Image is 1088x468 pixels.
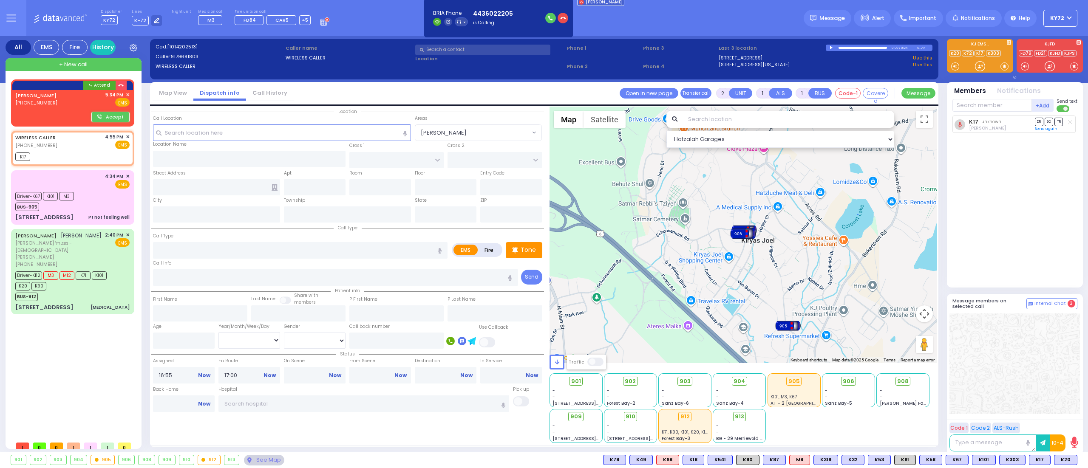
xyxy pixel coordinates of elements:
span: Phone 4 [643,63,716,70]
span: Location [334,108,361,115]
span: [STREET_ADDRESS][PERSON_NAME] [552,435,633,442]
span: - [716,429,719,435]
a: Open this area in Google Maps (opens a new window) [552,352,580,363]
gmp-advanced-marker: 902 [738,224,751,237]
div: K319 [813,455,838,465]
span: 902 [625,377,636,386]
div: BLS [841,455,864,465]
div: 902 [30,455,46,465]
h5: Message members on selected call [952,298,1026,309]
label: Entry Code [480,170,504,177]
div: / [899,43,901,53]
button: Drag Pegman onto the map to open Street View [916,336,933,353]
div: BLS [999,455,1026,465]
span: - [716,423,719,429]
label: En Route [218,358,280,364]
button: Internal Chat 3 [1026,298,1077,309]
span: [PERSON_NAME] [421,129,467,137]
span: Phone 2 [567,63,640,70]
small: Share with [294,292,318,299]
span: 4:55 PM [105,134,123,140]
button: KY72 [1043,10,1077,27]
span: 910 [626,412,635,421]
label: Traffic [569,359,584,365]
label: Gender [284,323,300,330]
div: K49 [629,455,653,465]
span: - [607,387,609,394]
gmp-advanced-marker: 905 [782,319,794,332]
div: BLS [1029,455,1051,465]
div: BLS [813,455,838,465]
span: ✕ [126,133,130,141]
label: Cad: [156,43,283,51]
label: Medic on call [198,9,225,14]
label: Hospital [218,386,237,393]
label: Fire [477,245,501,255]
span: 3 [1068,300,1075,307]
div: K541 [708,455,733,465]
div: ALS KJ [789,455,810,465]
div: 904 [71,455,87,465]
label: Location Name [153,141,187,148]
div: [STREET_ADDRESS] [15,213,74,222]
span: Forest Bay-2 [607,400,635,406]
img: comment-alt.png [1028,302,1033,306]
span: M12 [59,271,74,280]
button: Code 1 [949,423,969,433]
button: Members [954,86,986,96]
button: Attend [83,81,116,90]
div: K58 [919,455,942,465]
a: Now [198,372,210,379]
a: [PERSON_NAME] [15,232,57,239]
button: BUS [808,88,832,99]
div: K303 [999,455,1026,465]
span: [PERSON_NAME] מנטרל - [DEMOGRAPHIC_DATA] [PERSON_NAME] [15,240,102,261]
label: Cross 2 [448,142,465,149]
div: K91 [894,455,916,465]
span: Patient info [331,288,364,294]
span: [PHONE_NUMBER] [15,261,57,268]
div: BLS [946,455,969,465]
label: Caller name [286,45,413,52]
button: Show street map [554,111,584,128]
label: Destination [415,358,476,364]
a: Call History [246,89,294,97]
div: 905 [775,319,801,332]
input: Search location [683,111,895,128]
img: message.svg [810,15,816,21]
label: Township [284,197,305,204]
div: Fire [62,40,88,55]
span: 2:40 PM [105,232,123,238]
div: 904 [731,226,756,239]
label: Call back number [349,323,390,330]
label: Location [415,55,564,62]
span: - [607,429,609,435]
span: K20 [15,282,30,290]
label: Call Type [153,233,173,240]
button: Code 2 [970,423,991,433]
input: Search a contact [415,45,550,55]
a: Dispatch info [193,89,246,97]
label: Pick up [513,386,529,393]
span: - [552,394,555,400]
input: Search location here [153,124,411,141]
span: EMS [115,238,130,247]
label: Assigned [153,358,215,364]
a: KJFD [1048,50,1062,56]
a: K17 [975,50,985,56]
label: First Name [153,296,177,303]
span: 909 [570,412,582,421]
label: Fire units on call [235,9,311,14]
span: FD84 [244,17,256,23]
span: - [552,423,555,429]
span: - [552,387,555,394]
span: Yoel Ekstein [969,125,1006,131]
div: K78 [603,455,626,465]
span: 906 [843,377,854,386]
a: Now [198,400,210,408]
span: 904 [734,377,745,386]
label: Caller: [156,53,283,60]
label: In Service [480,358,542,364]
span: M3 [59,192,74,200]
label: KJFD [1017,42,1083,48]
